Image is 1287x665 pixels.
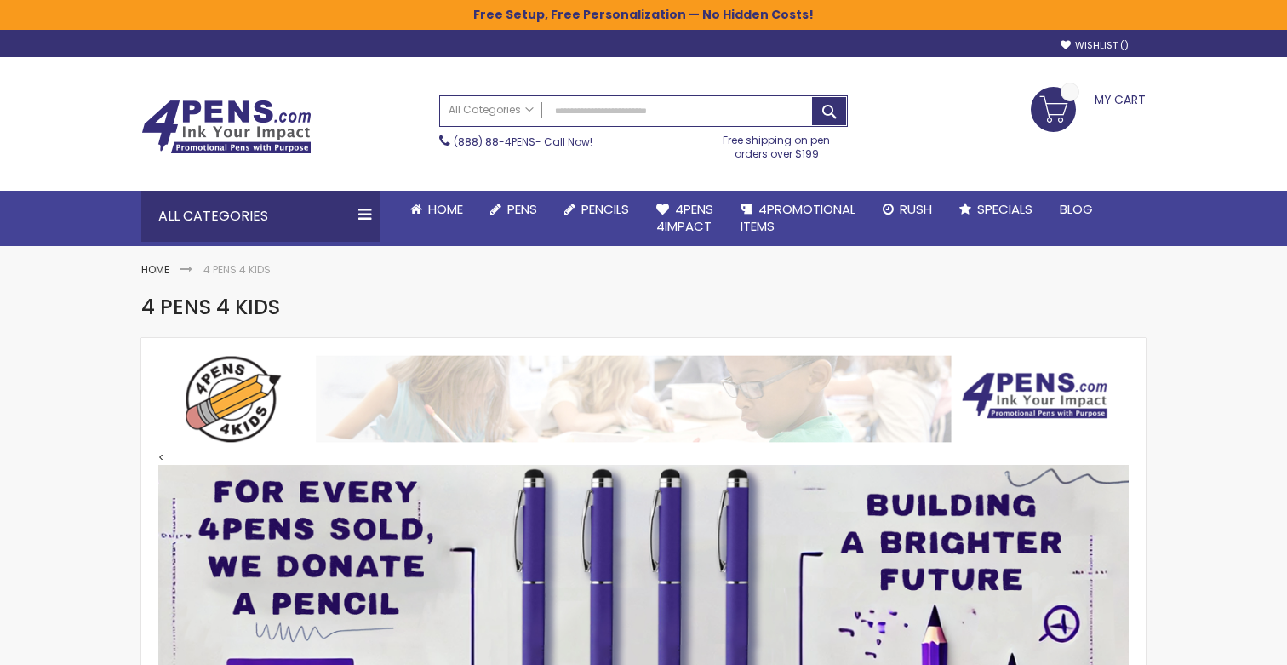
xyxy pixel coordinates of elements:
[158,355,1129,443] img: Top Banner
[977,200,1032,218] span: Specials
[449,103,534,117] span: All Categories
[1060,200,1093,218] span: Blog
[141,293,280,321] span: 4 Pens 4 Kids
[900,200,932,218] span: Rush
[141,191,380,242] div: All Categories
[454,135,535,149] a: (888) 88-4PENS
[869,191,946,228] a: Rush
[141,100,312,154] img: 4Pens Custom Pens and Promotional Products
[643,191,727,246] a: 4Pens4impact
[397,191,477,228] a: Home
[551,191,643,228] a: Pencils
[656,200,713,235] span: 4Pens 4impact
[1046,191,1107,228] a: Blog
[507,200,537,218] span: Pens
[141,262,169,277] a: Home
[1061,39,1129,52] a: Wishlist
[727,191,869,246] a: 4PROMOTIONALITEMS
[741,200,855,235] span: 4PROMOTIONAL ITEMS
[158,355,1129,465] div: <
[946,191,1046,228] a: Specials
[581,200,629,218] span: Pencils
[706,127,849,161] div: Free shipping on pen orders over $199
[477,191,551,228] a: Pens
[203,262,271,277] strong: 4 Pens 4 Kids
[440,96,542,124] a: All Categories
[428,200,463,218] span: Home
[454,135,592,149] span: - Call Now!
